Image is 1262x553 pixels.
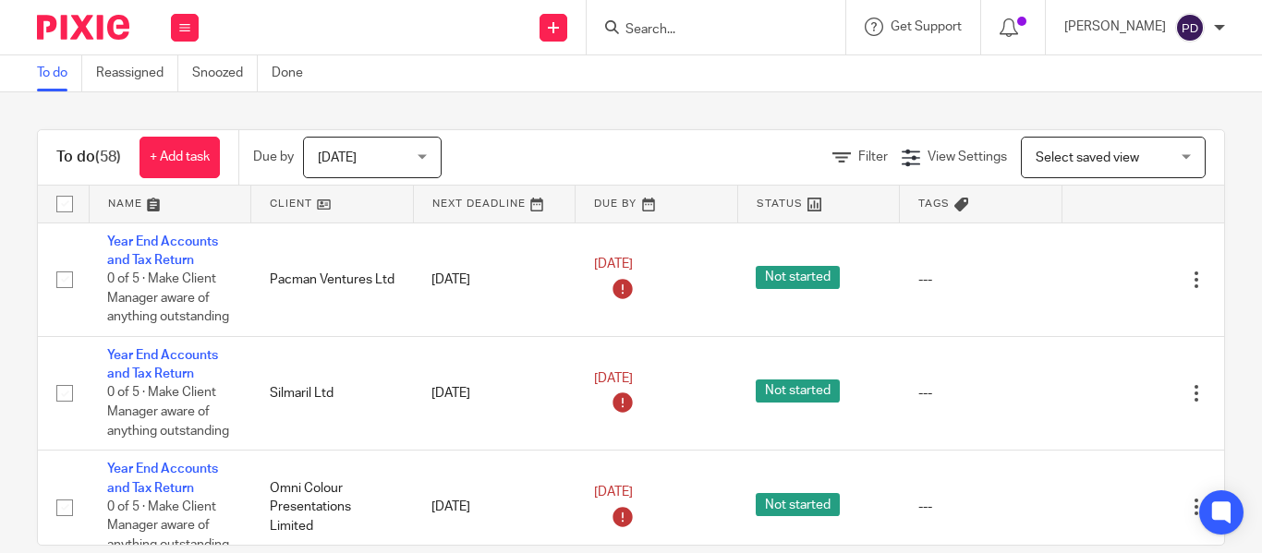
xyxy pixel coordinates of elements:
a: Year End Accounts and Tax Return [107,463,218,494]
input: Search [624,22,790,39]
span: View Settings [928,150,1007,163]
td: Silmaril Ltd [251,336,414,450]
td: Pacman Ventures Ltd [251,222,414,336]
a: + Add task [140,137,220,178]
a: Reassigned [96,55,178,91]
img: Pixie [37,15,129,40]
div: --- [918,270,1044,289]
a: To do [37,55,82,91]
img: svg%3E [1175,13,1205,42]
span: Filter [858,150,888,163]
span: 0 of 5 · Make Client Manager aware of anything outstanding [107,387,229,438]
div: --- [918,498,1044,516]
a: Done [272,55,317,91]
span: Not started [756,266,840,289]
span: (58) [95,150,121,164]
span: Select saved view [1036,151,1139,164]
a: Year End Accounts and Tax Return [107,349,218,380]
td: [DATE] [413,336,576,450]
span: Tags [918,198,950,209]
a: Snoozed [192,55,258,91]
span: 0 of 5 · Make Client Manager aware of anything outstanding [107,272,229,323]
p: Due by [253,148,294,166]
span: [DATE] [594,372,633,385]
td: [DATE] [413,222,576,336]
a: Year End Accounts and Tax Return [107,235,218,267]
span: Not started [756,379,840,403]
span: Get Support [891,20,962,33]
p: [PERSON_NAME] [1064,18,1166,36]
h1: To do [56,148,121,167]
span: [DATE] [318,151,357,164]
span: [DATE] [594,486,633,499]
span: 0 of 5 · Make Client Manager aware of anything outstanding [107,500,229,551]
span: Not started [756,493,840,516]
div: --- [918,384,1044,403]
span: [DATE] [594,258,633,271]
